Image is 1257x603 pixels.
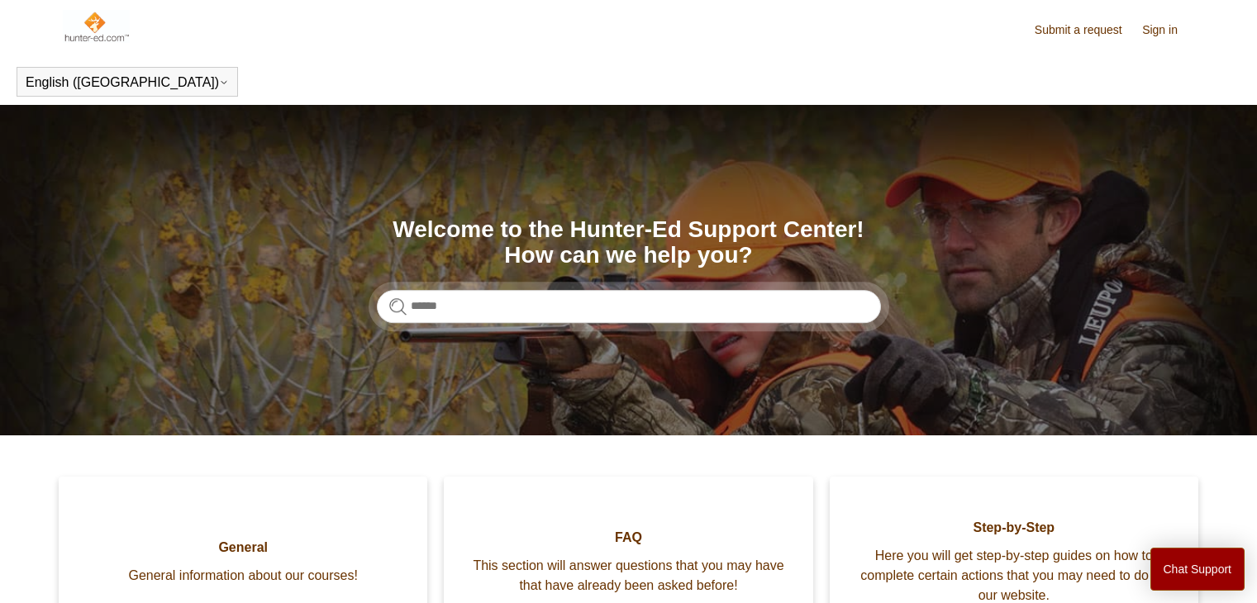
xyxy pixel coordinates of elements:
span: Step-by-Step [855,518,1174,538]
span: This section will answer questions that you may have that have already been asked before! [469,556,788,596]
a: Submit a request [1035,21,1139,39]
h1: Welcome to the Hunter-Ed Support Center! How can we help you? [377,217,881,268]
button: English ([GEOGRAPHIC_DATA]) [26,75,229,90]
span: General [83,538,402,558]
img: Hunter-Ed Help Center home page [63,10,130,43]
input: Search [377,290,881,323]
span: General information about our courses! [83,566,402,586]
a: Sign in [1142,21,1194,39]
span: FAQ [469,528,788,548]
button: Chat Support [1150,548,1245,591]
